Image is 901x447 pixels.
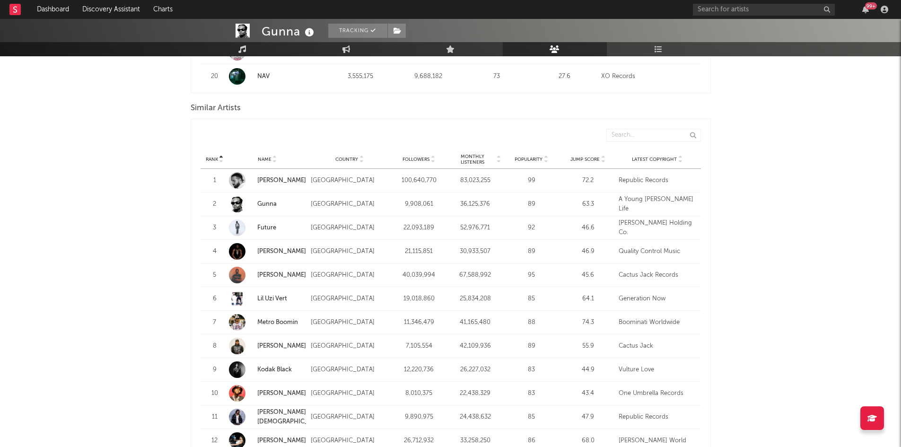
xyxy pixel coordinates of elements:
div: 4 [205,247,224,256]
div: 44.9 [562,365,614,375]
div: 26,712,932 [393,436,445,446]
input: Search for artists [693,4,835,16]
div: [PERSON_NAME] World [619,436,696,446]
div: 2 [205,200,224,209]
a: [PERSON_NAME] [257,272,306,278]
div: 10 [205,389,224,398]
div: 52,976,771 [449,223,501,233]
div: 36,125,376 [449,200,501,209]
a: [PERSON_NAME][DEMOGRAPHIC_DATA] [257,409,326,425]
a: [PERSON_NAME] [229,267,306,283]
div: 8 [205,342,224,351]
span: Monthly Listeners [449,154,495,165]
a: Gunna [257,201,277,207]
div: Vulture Love [619,365,696,375]
div: 1 [205,176,224,185]
span: Latest Copyright [632,157,677,162]
div: Boominati Worldwide [619,318,696,327]
div: 9,908,061 [393,200,445,209]
input: Search... [606,129,701,142]
div: 26,227,032 [449,365,501,375]
div: [GEOGRAPHIC_DATA] [311,318,388,327]
div: 33,258,250 [449,436,501,446]
div: 55.9 [562,342,614,351]
a: Kodak Black [229,361,306,378]
div: 46.6 [562,223,614,233]
div: 11,346,479 [393,318,445,327]
a: Metro Boomin [229,314,306,331]
div: [GEOGRAPHIC_DATA] [311,176,388,185]
div: 67,588,992 [449,271,501,280]
div: 27.6 [533,72,596,81]
a: [PERSON_NAME] [257,177,306,184]
div: 46.9 [562,247,614,256]
div: [GEOGRAPHIC_DATA] [311,342,388,351]
div: Cactus Jack Records [619,271,696,280]
div: 68.0 [562,436,614,446]
a: Future [229,219,306,236]
span: Jump Score [570,157,600,162]
div: One Umbrella Records [619,389,696,398]
div: 22,438,329 [449,389,501,398]
div: A Young [PERSON_NAME] Life [619,195,696,213]
div: 92 [506,223,557,233]
div: [GEOGRAPHIC_DATA] [311,247,388,256]
span: Name [258,157,271,162]
div: Gunna [262,24,316,39]
div: 85 [506,412,557,422]
span: Country [335,157,358,162]
a: Lil Uzi Vert [229,290,306,307]
div: 42,109,936 [449,342,501,351]
a: Lil Uzi Vert [257,296,287,302]
a: Kodak Black [257,367,292,373]
div: 89 [506,342,557,351]
div: [GEOGRAPHIC_DATA] [311,200,388,209]
div: 40,039,994 [393,271,445,280]
div: 3 [205,223,224,233]
span: Popularity [515,157,542,162]
a: [PERSON_NAME] [257,390,306,396]
a: NAV [229,68,324,85]
div: 12,220,736 [393,365,445,375]
div: 9 [205,365,224,375]
div: 8,010,375 [393,389,445,398]
div: 64.1 [562,294,614,304]
div: 30,933,507 [449,247,501,256]
a: [PERSON_NAME] [229,385,306,402]
div: Republic Records [619,176,696,185]
div: Cactus Jack [619,342,696,351]
div: 21,115,851 [393,247,445,256]
div: 83,023,255 [449,176,501,185]
a: NAV [257,73,270,79]
div: Republic Records [619,412,696,422]
a: Metro Boomin [257,319,298,325]
div: 100,640,770 [393,176,445,185]
span: Similar Artists [191,103,241,114]
a: [PERSON_NAME][DEMOGRAPHIC_DATA] [229,408,306,426]
div: 7 [205,318,224,327]
div: 73 [465,72,528,81]
a: Gunna [229,196,306,212]
div: 9,890,975 [393,412,445,422]
div: [GEOGRAPHIC_DATA] [311,365,388,375]
div: 7,105,554 [393,342,445,351]
div: Quality Control Music [619,247,696,256]
div: [PERSON_NAME] Holding Co. [619,219,696,237]
div: 83 [506,389,557,398]
div: 85 [506,294,557,304]
div: 6 [205,294,224,304]
div: 43.4 [562,389,614,398]
div: 11 [205,412,224,422]
div: [GEOGRAPHIC_DATA] [311,436,388,446]
div: XO Records [601,72,696,81]
div: [GEOGRAPHIC_DATA] [311,389,388,398]
span: Followers [402,157,429,162]
div: [GEOGRAPHIC_DATA] [311,294,388,304]
div: 95 [506,271,557,280]
a: [PERSON_NAME] [257,343,306,349]
a: [PERSON_NAME] [229,243,306,260]
a: [PERSON_NAME] [257,438,306,444]
div: 89 [506,247,557,256]
div: 89 [506,200,557,209]
div: 74.3 [562,318,614,327]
